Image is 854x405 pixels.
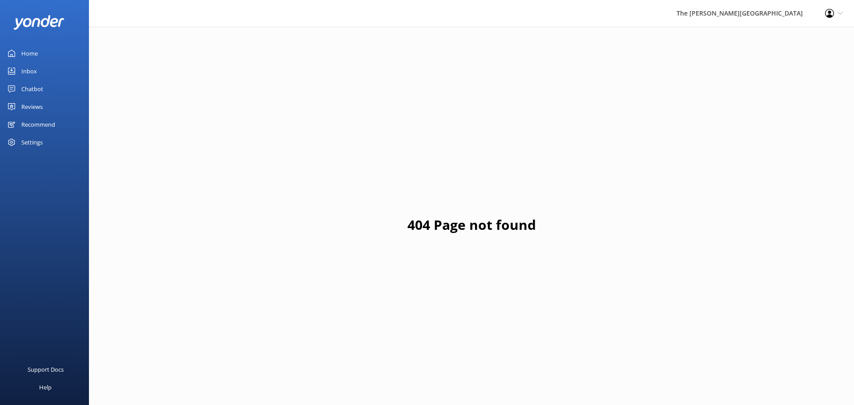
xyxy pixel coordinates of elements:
div: Recommend [21,116,55,133]
h1: 404 Page not found [407,214,536,236]
div: Inbox [21,62,37,80]
div: Home [21,44,38,62]
div: Support Docs [28,361,64,378]
div: Chatbot [21,80,43,98]
img: yonder-white-logo.png [13,15,64,30]
div: Reviews [21,98,43,116]
div: Settings [21,133,43,151]
div: Help [39,378,52,396]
